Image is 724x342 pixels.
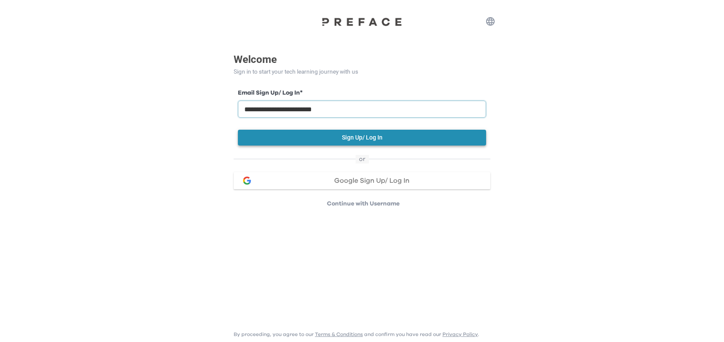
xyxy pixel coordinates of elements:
[234,172,490,189] button: google loginGoogle Sign Up/ Log In
[356,155,369,164] span: or
[319,17,405,26] img: Preface Logo
[238,89,486,98] label: Email Sign Up/ Log In *
[334,177,409,184] span: Google Sign Up/ Log In
[442,332,478,337] a: Privacy Policy
[315,332,363,337] a: Terms & Conditions
[234,67,490,76] p: Sign in to start your tech learning journey with us
[238,130,486,146] button: Sign Up/ Log In
[236,199,490,208] p: Continue with Username
[242,175,252,186] img: google login
[234,52,490,67] p: Welcome
[234,331,479,338] p: By proceeding, you agree to our and confirm you have read our .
